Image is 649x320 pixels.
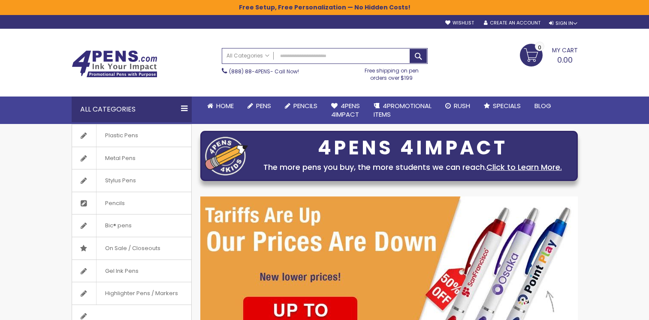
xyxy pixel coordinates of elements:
a: Specials [477,97,528,115]
a: All Categories [222,48,274,63]
a: Rush [438,97,477,115]
a: Pencils [72,192,191,214]
span: - Call Now! [229,68,299,75]
span: Plastic Pens [96,124,147,147]
span: Bic® pens [96,214,140,237]
a: (888) 88-4PENS [229,68,270,75]
a: Bic® pens [72,214,191,237]
span: Pens [256,101,271,110]
a: 0.00 0 [520,44,578,65]
span: All Categories [226,52,269,59]
a: Stylus Pens [72,169,191,192]
a: Blog [528,97,558,115]
img: four_pen_logo.png [205,136,248,175]
img: 4Pens Custom Pens and Promotional Products [72,50,157,78]
span: Highlighter Pens / Markers [96,282,187,305]
a: Home [200,97,241,115]
span: 4PROMOTIONAL ITEMS [374,101,432,119]
span: On Sale / Closeouts [96,237,169,260]
a: Metal Pens [72,147,191,169]
div: Free shipping on pen orders over $199 [356,64,428,81]
span: 4Pens 4impact [331,101,360,119]
span: Specials [493,101,521,110]
span: Metal Pens [96,147,144,169]
div: Sign In [549,20,577,27]
div: The more pens you buy, the more students we can reach. [252,161,573,173]
span: 0.00 [557,54,573,65]
a: Click to Learn More. [486,162,562,172]
div: All Categories [72,97,192,122]
a: Highlighter Pens / Markers [72,282,191,305]
a: Create an Account [484,20,540,26]
span: Pencils [293,101,317,110]
a: Plastic Pens [72,124,191,147]
a: Pencils [278,97,324,115]
a: Gel Ink Pens [72,260,191,282]
div: 4PENS 4IMPACT [252,139,573,157]
a: 4Pens4impact [324,97,367,124]
span: 0 [538,43,541,51]
span: Pencils [96,192,133,214]
span: Stylus Pens [96,169,145,192]
span: Gel Ink Pens [96,260,147,282]
a: On Sale / Closeouts [72,237,191,260]
span: Rush [454,101,470,110]
span: Home [216,101,234,110]
a: 4PROMOTIONALITEMS [367,97,438,124]
a: Wishlist [445,20,474,26]
a: Pens [241,97,278,115]
span: Blog [534,101,551,110]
